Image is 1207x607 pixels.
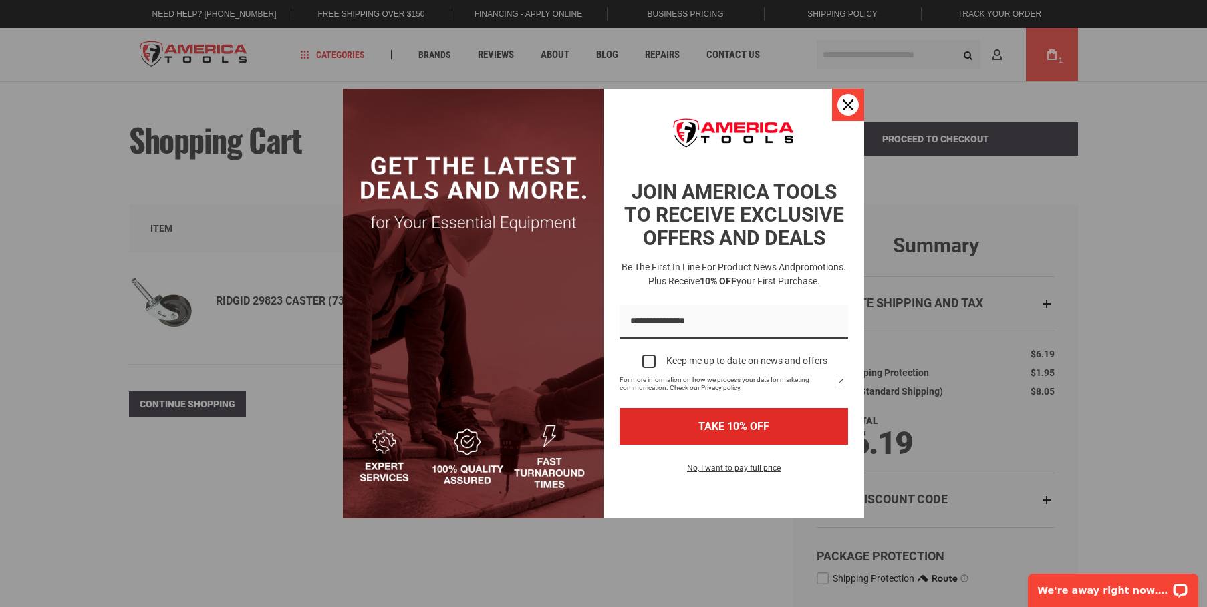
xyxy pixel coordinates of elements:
button: Close [832,89,864,121]
input: Email field [620,305,848,339]
strong: 10% OFF [700,276,736,286]
a: Read our Privacy Policy [832,374,848,390]
strong: JOIN AMERICA TOOLS TO RECEIVE EXCLUSIVE OFFERS AND DEALS [624,180,844,250]
span: For more information on how we process your data for marketing communication. Check our Privacy p... [620,376,832,392]
button: No, I want to pay full price [676,461,791,483]
svg: link icon [832,374,848,390]
button: TAKE 10% OFF [620,408,848,445]
div: Keep me up to date on news and offers [666,355,827,367]
iframe: LiveChat chat widget [1019,565,1207,607]
svg: close icon [843,99,853,110]
h3: Be the first in line for product news and [617,260,851,288]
